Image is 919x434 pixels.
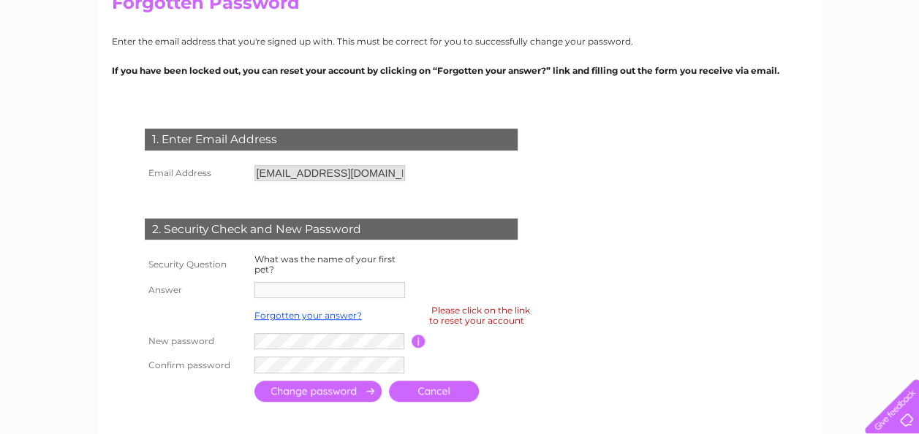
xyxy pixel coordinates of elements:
[115,8,806,71] div: Clear Business is a trading name of Verastar Limited (registered in [GEOGRAPHIC_DATA] No. 3667643...
[112,64,808,77] p: If you have been locked out, you can reset your account by clicking on “Forgotten your answer?” l...
[643,7,744,26] a: 0333 014 3131
[751,62,783,73] a: Energy
[254,381,382,402] input: Submit
[141,353,251,377] th: Confirm password
[141,161,251,185] th: Email Address
[254,310,362,321] a: Forgotten your answer?
[32,38,107,83] img: logo.png
[112,34,808,48] p: Enter the email address that you're signed up with. This must be correct for you to successfully ...
[412,335,426,348] input: Information
[141,251,251,278] th: Security Question
[389,381,479,402] a: Cancel
[254,254,396,275] label: What was the name of your first pet?
[844,62,866,73] a: Blog
[429,302,530,328] div: Please click on the link to reset your account
[874,62,910,73] a: Contact
[141,278,251,302] th: Answer
[145,218,518,240] div: 2. Security Check and New Password
[141,330,251,354] th: New password
[714,62,742,73] a: Water
[145,129,518,151] div: 1. Enter Email Address
[792,62,836,73] a: Telecoms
